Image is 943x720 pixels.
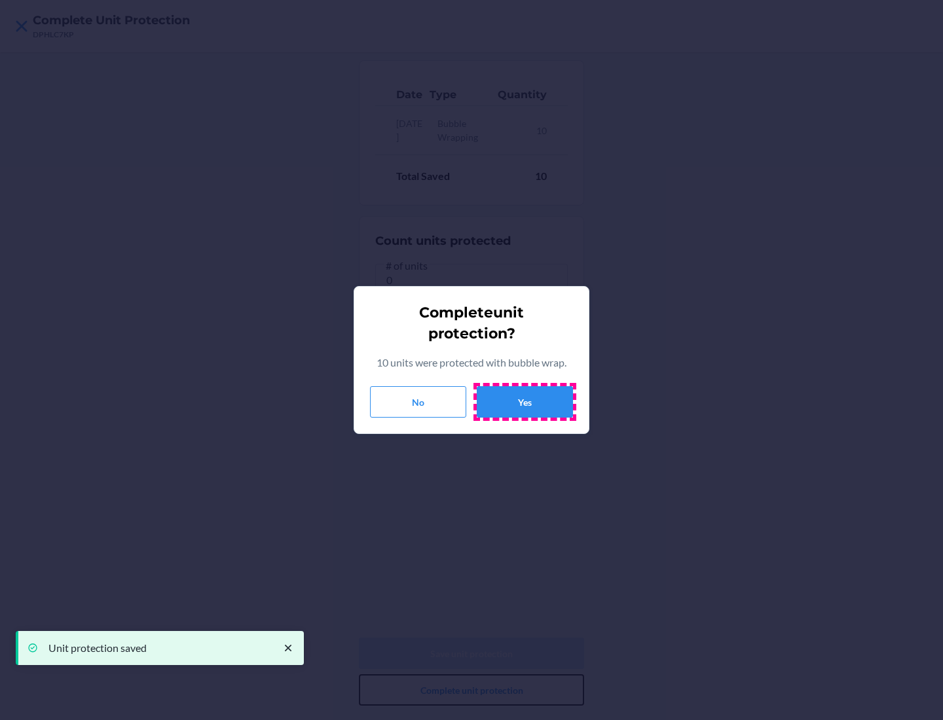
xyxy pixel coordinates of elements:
h2: Complete unit protection ? [375,302,568,344]
p: Unit protection saved [48,641,268,655]
svg: close toast [282,641,295,655]
p: 10 units were protected with bubble wrap. [377,355,566,370]
button: No [370,386,466,418]
button: Yes [477,386,573,418]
